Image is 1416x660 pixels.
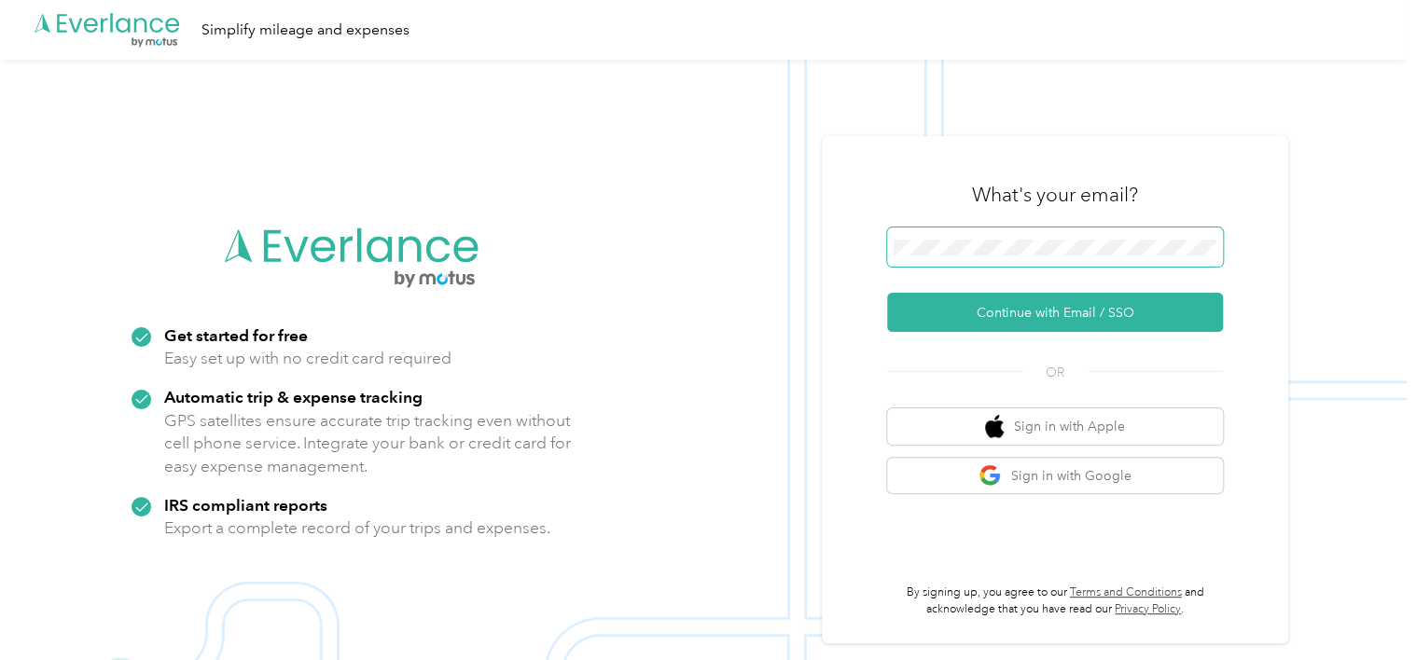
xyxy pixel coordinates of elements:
[1070,585,1182,599] a: Terms and Conditions
[887,293,1223,332] button: Continue with Email / SSO
[164,516,550,540] p: Export a complete record of your trips and expenses.
[1022,363,1088,382] span: OR
[887,584,1223,617] p: By signing up, you agree to our and acknowledge that you have read our .
[887,458,1223,494] button: google logoSign in with Google
[164,387,423,406] strong: Automatic trip & expense tracking
[164,495,327,515] strong: IRS compliant reports
[979,464,1002,488] img: google logo
[887,408,1223,445] button: apple logoSign in with Apple
[164,325,308,345] strong: Get started for free
[201,19,410,42] div: Simplify mileage and expenses
[1115,602,1181,616] a: Privacy Policy
[972,182,1138,208] h3: What's your email?
[164,347,451,370] p: Easy set up with no credit card required
[985,415,1004,438] img: apple logo
[164,409,572,478] p: GPS satellites ensure accurate trip tracking even without cell phone service. Integrate your bank...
